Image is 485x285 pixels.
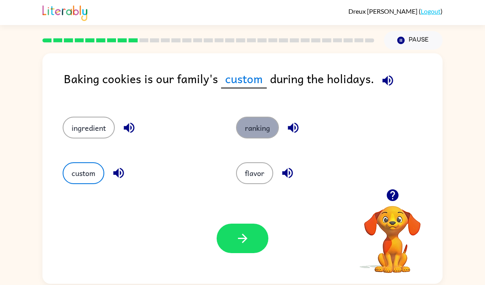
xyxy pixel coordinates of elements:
[348,7,443,15] div: ( )
[352,193,433,274] video: Your browser must support playing .mp4 files to use Literably. Please try using another browser.
[42,3,87,21] img: Literably
[348,7,419,15] span: Dreux [PERSON_NAME]
[221,69,267,88] span: custom
[236,117,279,138] button: ranking
[63,162,104,184] button: custom
[64,69,443,101] div: Baking cookies is our family's during the holidays.
[421,7,441,15] a: Logout
[384,31,443,50] button: Pause
[236,162,273,184] button: flavor
[63,117,115,138] button: ingredient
